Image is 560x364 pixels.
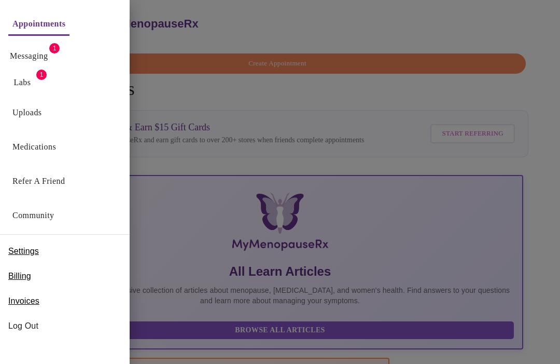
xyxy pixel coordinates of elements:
a: Uploads [12,105,42,120]
span: 1 [49,43,60,53]
a: Refer a Friend [12,174,65,188]
button: Community [8,205,59,226]
span: Log Out [8,320,121,332]
button: Uploads [8,102,46,123]
button: Appointments [8,14,69,36]
a: Settings [8,243,39,260]
span: Settings [8,245,39,258]
a: Community [12,208,54,223]
button: Labs [6,72,39,93]
span: Invoices [8,295,39,307]
button: Medications [8,137,60,157]
a: Appointments [12,17,65,31]
button: Messaging [6,46,52,66]
a: Messaging [10,49,48,63]
span: Billing [8,270,31,282]
a: Billing [8,268,31,285]
a: Invoices [8,293,39,309]
a: Medications [12,140,56,154]
button: Refer a Friend [8,171,69,192]
span: 1 [36,70,47,80]
a: Labs [14,75,31,90]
